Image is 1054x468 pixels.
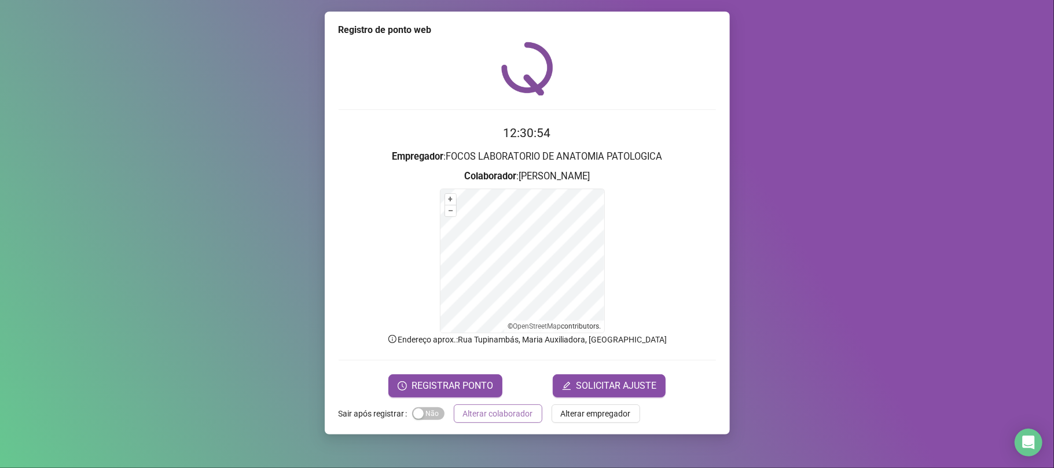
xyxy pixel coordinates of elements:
button: editSOLICITAR AJUSTE [553,374,666,397]
span: Alterar colaborador [463,407,533,420]
h3: : FOCOS LABORATORIO DE ANATOMIA PATOLOGICA [339,149,716,164]
div: Registro de ponto web [339,23,716,37]
li: © contributors. [508,322,601,330]
span: SOLICITAR AJUSTE [576,379,656,393]
strong: Colaborador [464,171,516,182]
button: Alterar empregador [552,404,640,423]
span: REGISTRAR PONTO [412,379,493,393]
p: Endereço aprox. : Rua Tupinambás, Maria Auxiliadora, [GEOGRAPHIC_DATA] [339,333,716,346]
span: info-circle [387,334,398,344]
div: Open Intercom Messenger [1015,429,1042,456]
button: REGISTRAR PONTO [388,374,502,397]
button: + [445,194,456,205]
span: Alterar empregador [561,407,631,420]
label: Sair após registrar [339,404,412,423]
img: QRPoint [501,42,553,95]
time: 12:30:54 [504,126,551,140]
h3: : [PERSON_NAME] [339,169,716,184]
button: Alterar colaborador [454,404,542,423]
button: – [445,205,456,216]
span: clock-circle [398,381,407,390]
a: OpenStreetMap [513,322,561,330]
strong: Empregador [392,151,443,162]
span: edit [562,381,571,390]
